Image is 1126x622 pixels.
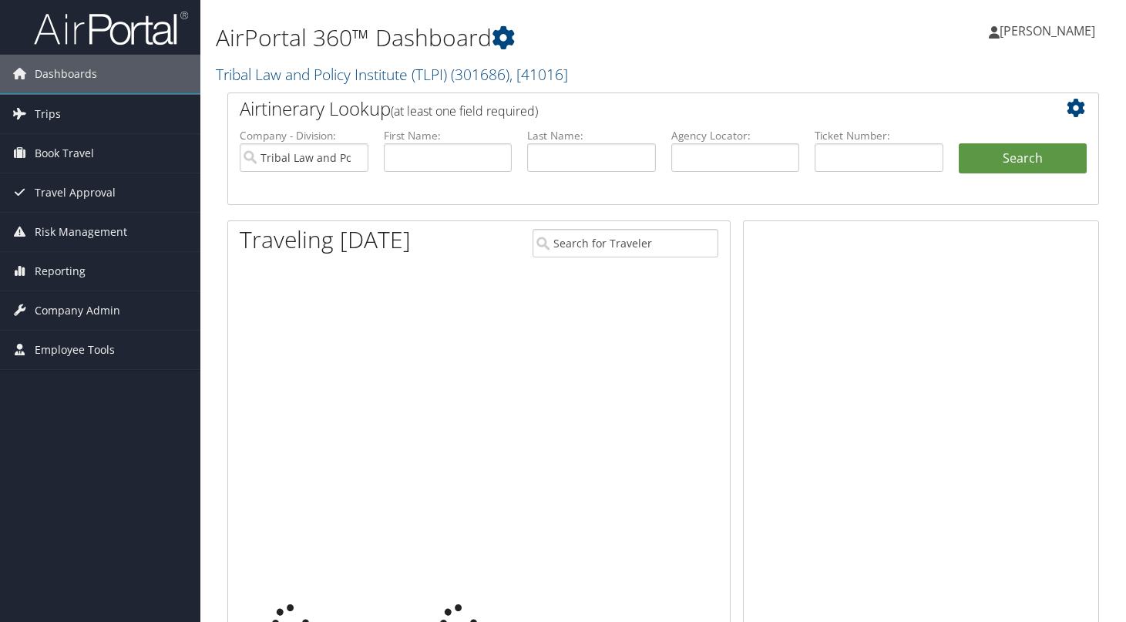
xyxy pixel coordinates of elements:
[989,8,1111,54] a: [PERSON_NAME]
[451,64,509,85] span: ( 301686 )
[240,128,368,143] label: Company - Division:
[34,10,188,46] img: airportal-logo.png
[509,64,568,85] span: , [ 41016 ]
[35,95,61,133] span: Trips
[671,128,800,143] label: Agency Locator:
[1000,22,1095,39] span: [PERSON_NAME]
[533,229,718,257] input: Search for Traveler
[240,224,411,256] h1: Traveling [DATE]
[216,64,568,85] a: Tribal Law and Policy Institute (TLPI)
[35,134,94,173] span: Book Travel
[35,291,120,330] span: Company Admin
[815,128,943,143] label: Ticket Number:
[216,22,812,54] h1: AirPortal 360™ Dashboard
[384,128,513,143] label: First Name:
[35,252,86,291] span: Reporting
[391,103,538,119] span: (at least one field required)
[35,331,115,369] span: Employee Tools
[35,55,97,93] span: Dashboards
[527,128,656,143] label: Last Name:
[35,173,116,212] span: Travel Approval
[959,143,1087,174] button: Search
[240,96,1014,122] h2: Airtinerary Lookup
[35,213,127,251] span: Risk Management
